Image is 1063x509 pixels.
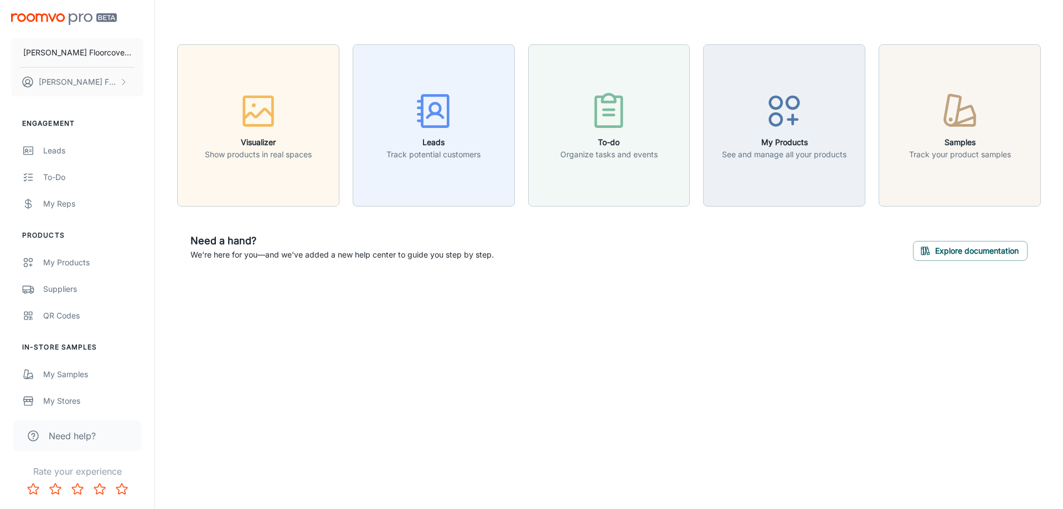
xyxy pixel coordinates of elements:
[386,136,481,148] h6: Leads
[879,44,1041,207] button: SamplesTrack your product samples
[703,44,865,207] button: My ProductsSee and manage all your products
[528,119,690,130] a: To-doOrganize tasks and events
[43,171,143,183] div: To-do
[43,283,143,295] div: Suppliers
[39,76,117,88] p: [PERSON_NAME] Floorcovering
[11,68,143,96] button: [PERSON_NAME] Floorcovering
[560,148,658,161] p: Organize tasks and events
[205,136,312,148] h6: Visualizer
[722,148,847,161] p: See and manage all your products
[43,256,143,269] div: My Products
[11,38,143,67] button: [PERSON_NAME] Floorcovering
[43,145,143,157] div: Leads
[913,241,1028,261] button: Explore documentation
[190,249,494,261] p: We're here for you—and we've added a new help center to guide you step by step.
[909,136,1011,148] h6: Samples
[913,244,1028,255] a: Explore documentation
[11,13,117,25] img: Roomvo PRO Beta
[560,136,658,148] h6: To-do
[879,119,1041,130] a: SamplesTrack your product samples
[703,119,865,130] a: My ProductsSee and manage all your products
[722,136,847,148] h6: My Products
[205,148,312,161] p: Show products in real spaces
[909,148,1011,161] p: Track your product samples
[43,310,143,322] div: QR Codes
[177,44,339,207] button: VisualizerShow products in real spaces
[353,44,515,207] button: LeadsTrack potential customers
[23,47,131,59] p: [PERSON_NAME] Floorcovering
[43,198,143,210] div: My Reps
[190,233,494,249] h6: Need a hand?
[353,119,515,130] a: LeadsTrack potential customers
[528,44,690,207] button: To-doOrganize tasks and events
[386,148,481,161] p: Track potential customers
